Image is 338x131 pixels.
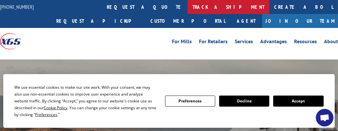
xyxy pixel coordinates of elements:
[260,39,287,46] a: Advantages
[146,14,230,28] a: Customer Portal
[235,39,253,46] a: Services
[294,39,317,46] a: Resources
[165,96,215,107] button: Preferences
[172,39,192,46] a: For Mills
[3,74,335,128] div: Cookie Consent Prompt
[273,96,323,107] button: Accept
[324,39,338,46] a: About
[262,14,338,28] a: Join Our Team
[14,84,157,118] div: We use essential cookies to make our site work. With your consent, we may also use non-essential ...
[199,39,228,46] a: For Retailers
[51,14,146,28] a: Request a pickup
[219,96,269,107] button: Decline
[316,109,333,126] a: Open chat
[44,105,67,111] span: Cookie Policy
[35,112,57,117] span: Preferences
[230,14,262,28] a: Agent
